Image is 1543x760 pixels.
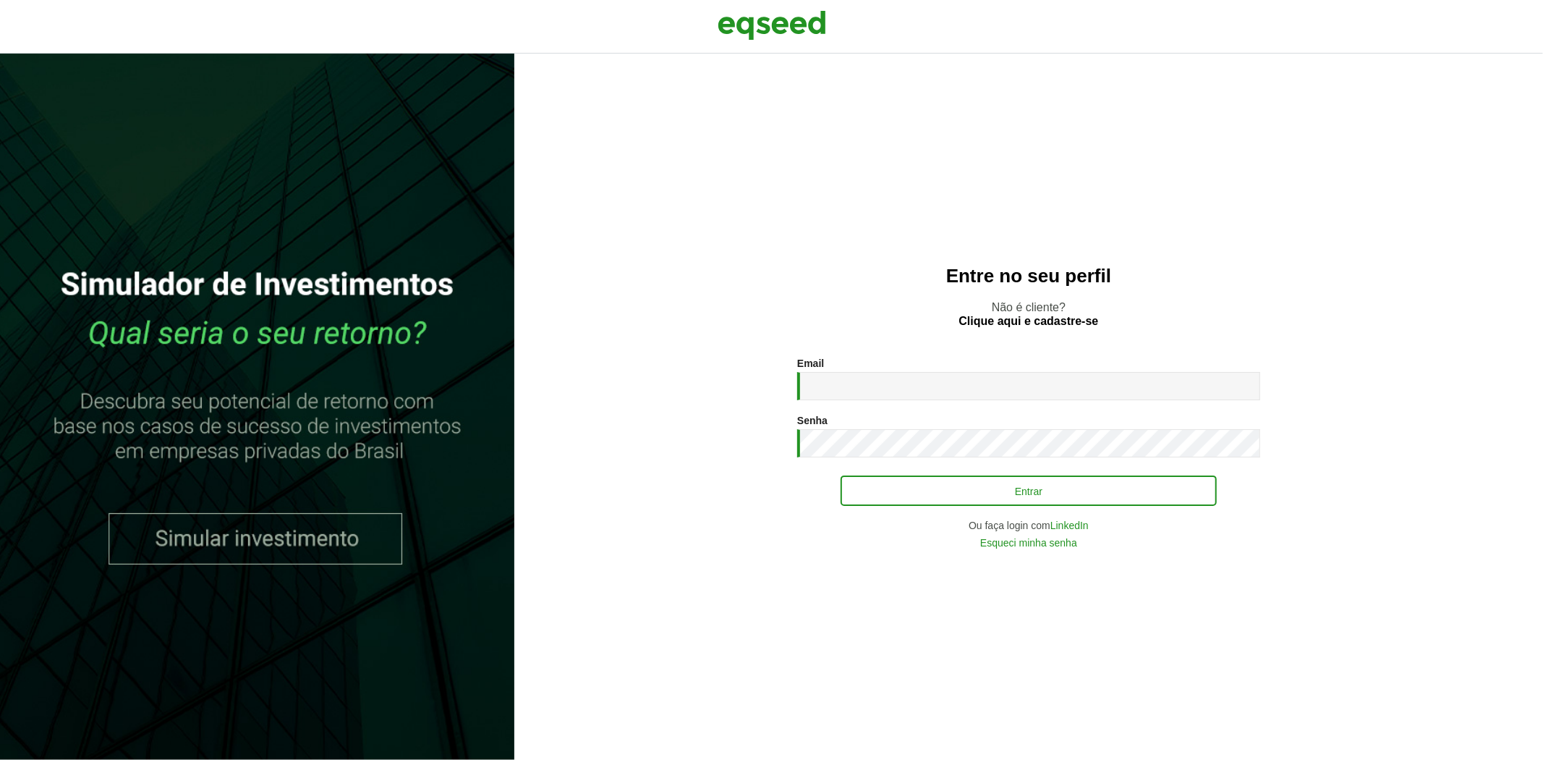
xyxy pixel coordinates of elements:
p: Não é cliente? [543,300,1514,328]
label: Senha [797,415,828,426]
button: Entrar [841,476,1217,506]
a: Esqueci minha senha [980,538,1077,548]
img: EqSeed Logo [718,7,826,43]
a: LinkedIn [1050,520,1089,531]
label: Email [797,358,824,368]
div: Ou faça login com [797,520,1260,531]
a: Clique aqui e cadastre-se [959,316,1099,327]
h2: Entre no seu perfil [543,266,1514,287]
